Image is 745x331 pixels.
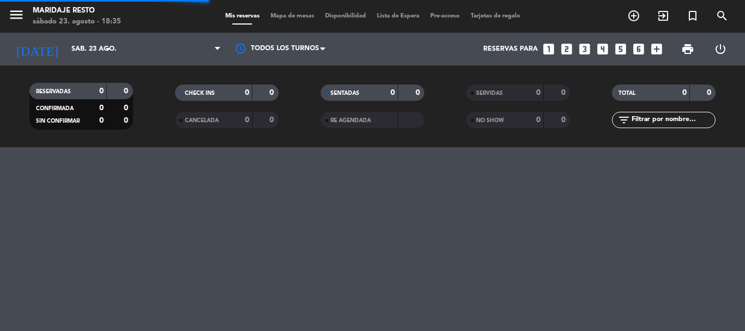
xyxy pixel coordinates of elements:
[101,43,115,56] i: arrow_drop_down
[185,118,219,123] span: CANCELADA
[681,43,694,56] span: print
[617,113,630,127] i: filter_list
[416,89,422,97] strong: 0
[33,16,121,27] div: sábado 23. agosto - 18:35
[561,89,568,97] strong: 0
[331,118,371,123] span: RE AGENDADA
[425,13,465,19] span: Pre-acceso
[33,5,121,16] div: Maridaje Resto
[483,45,538,53] span: Reservas para
[596,42,610,56] i: looks_4
[320,13,371,19] span: Disponibilidad
[716,9,729,22] i: search
[269,89,276,97] strong: 0
[536,116,540,124] strong: 0
[650,42,664,56] i: add_box
[686,9,699,22] i: turned_in_not
[632,42,646,56] i: looks_6
[476,118,504,123] span: NO SHOW
[657,9,670,22] i: exit_to_app
[220,13,265,19] span: Mis reservas
[707,89,713,97] strong: 0
[560,42,574,56] i: looks_two
[627,9,640,22] i: add_circle_outline
[245,116,249,124] strong: 0
[36,118,80,124] span: SIN CONFIRMAR
[36,106,74,111] span: CONFIRMADA
[124,104,130,112] strong: 0
[99,104,104,112] strong: 0
[542,42,556,56] i: looks_one
[371,13,425,19] span: Lista de Espera
[124,87,130,95] strong: 0
[465,13,526,19] span: Tarjetas de regalo
[8,7,25,23] i: menu
[476,91,503,96] span: SERVIDAS
[561,116,568,124] strong: 0
[682,89,687,97] strong: 0
[714,43,727,56] i: power_settings_new
[185,91,215,96] span: CHECK INS
[265,13,320,19] span: Mapa de mesas
[8,37,66,61] i: [DATE]
[578,42,592,56] i: looks_3
[618,91,635,96] span: TOTAL
[124,117,130,124] strong: 0
[630,114,715,126] input: Filtrar por nombre...
[269,116,276,124] strong: 0
[331,91,359,96] span: SENTADAS
[390,89,395,97] strong: 0
[99,87,104,95] strong: 0
[614,42,628,56] i: looks_5
[704,33,737,65] div: LOG OUT
[36,89,71,94] span: RESERVADAS
[8,7,25,27] button: menu
[245,89,249,97] strong: 0
[536,89,540,97] strong: 0
[99,117,104,124] strong: 0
